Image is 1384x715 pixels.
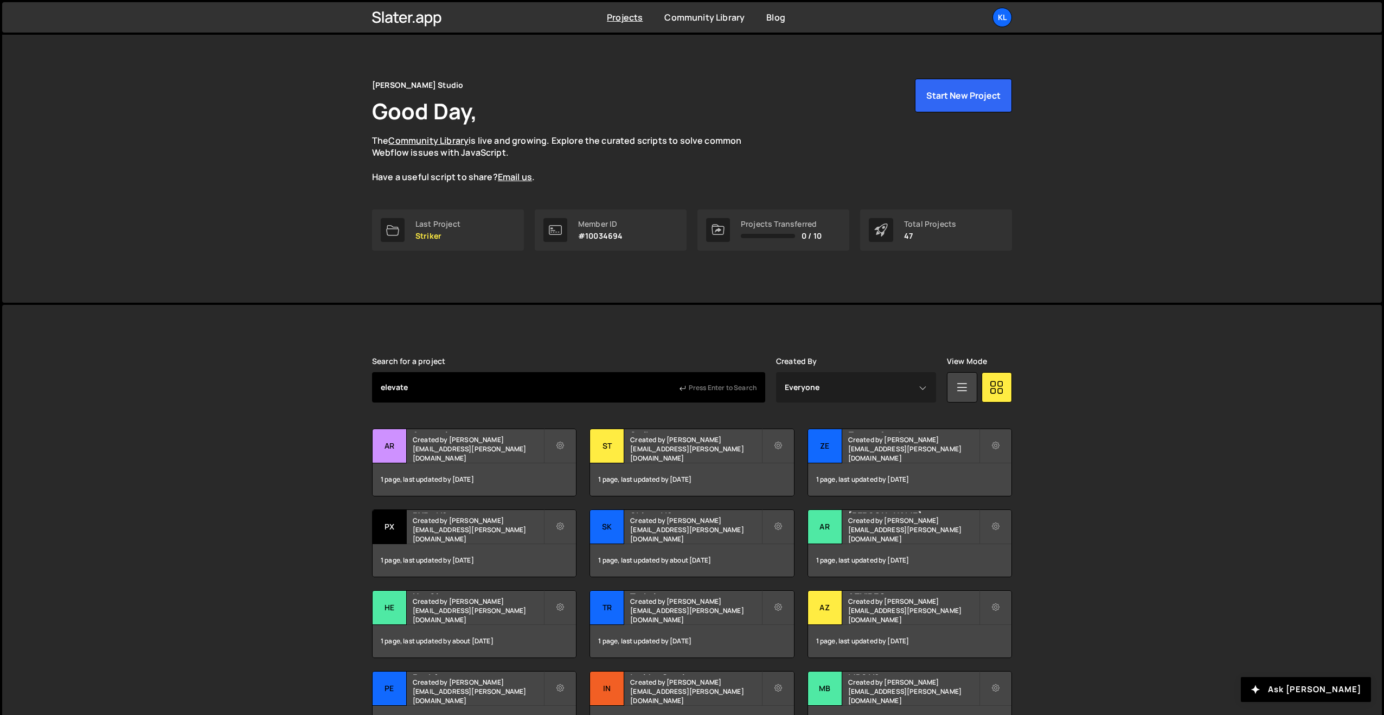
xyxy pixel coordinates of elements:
[373,591,407,625] div: He
[630,429,761,432] h2: Striker
[372,590,576,658] a: He HeySimon Created by [PERSON_NAME][EMAIL_ADDRESS][PERSON_NAME][DOMAIN_NAME] 1 page, last update...
[808,544,1011,577] div: 1 page, last updated by [DATE]
[413,435,543,463] small: Created by [PERSON_NAME][EMAIL_ADDRESS][PERSON_NAME][DOMAIN_NAME]
[808,509,1012,577] a: Ar [PERSON_NAME] Created by [PERSON_NAME][EMAIL_ADDRESS][PERSON_NAME][DOMAIN_NAME] 1 page, last u...
[904,220,956,228] div: Total Projects
[766,11,785,23] a: Blog
[848,435,979,463] small: Created by [PERSON_NAME][EMAIL_ADDRESS][PERSON_NAME][DOMAIN_NAME]
[915,79,1012,112] button: Start New Project
[689,383,757,392] span: Press Enter to Search
[590,429,794,496] a: St Striker Created by [PERSON_NAME][EMAIL_ADDRESS][PERSON_NAME][DOMAIN_NAME] 1 page, last updated...
[590,544,793,577] div: 1 page, last updated by about [DATE]
[630,510,761,513] h2: Skiveo V2
[904,232,956,240] p: 47
[590,463,793,496] div: 1 page, last updated by [DATE]
[590,590,794,658] a: Tr Trakalyze Created by [PERSON_NAME][EMAIL_ADDRESS][PERSON_NAME][DOMAIN_NAME] 1 page, last updat...
[413,516,543,544] small: Created by [PERSON_NAME][EMAIL_ADDRESS][PERSON_NAME][DOMAIN_NAME]
[413,678,543,705] small: Created by [PERSON_NAME][EMAIL_ADDRESS][PERSON_NAME][DOMAIN_NAME]
[373,625,576,657] div: 1 page, last updated by about [DATE]
[413,597,543,624] small: Created by [PERSON_NAME][EMAIL_ADDRESS][PERSON_NAME][DOMAIN_NAME]
[848,516,979,544] small: Created by [PERSON_NAME][EMAIL_ADDRESS][PERSON_NAME][DOMAIN_NAME]
[388,135,469,146] a: Community Library
[630,591,761,594] h2: Trakalyze
[372,79,463,92] div: [PERSON_NAME] Studio
[413,510,543,513] h2: PXP - V2
[578,220,623,228] div: Member ID
[415,220,460,228] div: Last Project
[808,590,1012,658] a: AZ AZVIDEO Created by [PERSON_NAME][EMAIL_ADDRESS][PERSON_NAME][DOMAIN_NAME] 1 page, last updated...
[630,435,761,463] small: Created by [PERSON_NAME][EMAIL_ADDRESS][PERSON_NAME][DOMAIN_NAME]
[848,678,979,705] small: Created by [PERSON_NAME][EMAIL_ADDRESS][PERSON_NAME][DOMAIN_NAME]
[372,209,524,251] a: Last Project Striker
[808,625,1011,657] div: 1 page, last updated by [DATE]
[630,678,761,705] small: Created by [PERSON_NAME][EMAIL_ADDRESS][PERSON_NAME][DOMAIN_NAME]
[590,591,624,625] div: Tr
[630,516,761,544] small: Created by [PERSON_NAME][EMAIL_ADDRESS][PERSON_NAME][DOMAIN_NAME]
[498,171,532,183] a: Email us
[372,372,765,403] input: Type your project...
[372,135,763,183] p: The is live and growing. Explore the curated scripts to solve common Webflow issues with JavaScri...
[413,672,543,675] h2: Peakfast
[802,232,822,240] span: 0 / 10
[630,597,761,624] small: Created by [PERSON_NAME][EMAIL_ADDRESS][PERSON_NAME][DOMAIN_NAME]
[630,672,761,675] h2: Insider Gestion
[776,357,817,366] label: Created By
[372,509,576,577] a: PX PXP - V2 Created by [PERSON_NAME][EMAIL_ADDRESS][PERSON_NAME][DOMAIN_NAME] 1 page, last update...
[947,357,987,366] label: View Mode
[373,544,576,577] div: 1 page, last updated by [DATE]
[848,597,979,624] small: Created by [PERSON_NAME][EMAIL_ADDRESS][PERSON_NAME][DOMAIN_NAME]
[607,11,643,23] a: Projects
[992,8,1012,27] a: Kl
[415,232,460,240] p: Striker
[590,509,794,577] a: Sk Skiveo V2 Created by [PERSON_NAME][EMAIL_ADDRESS][PERSON_NAME][DOMAIN_NAME] 1 page, last updat...
[808,672,842,706] div: MB
[808,591,842,625] div: AZ
[848,429,979,432] h2: Zecom Academy
[808,510,842,544] div: Ar
[808,463,1011,496] div: 1 page, last updated by [DATE]
[590,625,793,657] div: 1 page, last updated by [DATE]
[808,429,1012,496] a: Ze Zecom Academy Created by [PERSON_NAME][EMAIL_ADDRESS][PERSON_NAME][DOMAIN_NAME] 1 page, last u...
[848,510,979,513] h2: [PERSON_NAME]
[808,429,842,463] div: Ze
[848,672,979,675] h2: MBS V2
[664,11,745,23] a: Community Library
[372,96,477,126] h1: Good Day,
[1241,677,1371,702] button: Ask [PERSON_NAME]
[590,672,624,706] div: In
[372,429,576,496] a: Ar Arntreal Created by [PERSON_NAME][EMAIL_ADDRESS][PERSON_NAME][DOMAIN_NAME] 1 page, last update...
[413,429,543,432] h2: Arntreal
[373,463,576,496] div: 1 page, last updated by [DATE]
[373,672,407,706] div: Pe
[373,510,407,544] div: PX
[590,429,624,463] div: St
[848,591,979,594] h2: AZVIDEO
[578,232,623,240] p: #10034694
[372,357,445,366] label: Search for a project
[741,220,822,228] div: Projects Transferred
[590,510,624,544] div: Sk
[373,429,407,463] div: Ar
[413,591,543,594] h2: HeySimon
